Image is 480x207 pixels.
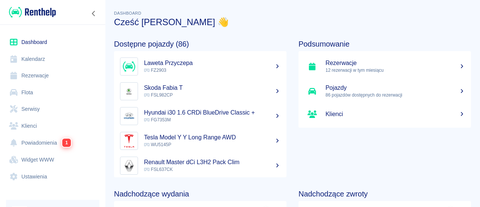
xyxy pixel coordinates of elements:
[144,159,280,166] h5: Renault Master dCi L3H2 Pack Clim
[298,54,471,79] a: Rezerwacje12 rezerwacji w tym miesiącu
[6,51,99,68] a: Kalendarz
[6,84,99,101] a: Flota
[298,39,471,48] h4: Podsumowanie
[114,11,141,15] span: Dashboard
[6,101,99,118] a: Serwisy
[144,134,280,141] h5: Tesla Model Y Y Long Range AWD
[144,167,173,172] span: FSL637CK
[298,189,471,198] h4: Nadchodzące zwroty
[325,59,465,67] h5: Rezerwacje
[88,9,99,18] button: Zwiń nawigację
[6,118,99,134] a: Klienci
[325,110,465,118] h5: Klienci
[144,92,173,98] span: FSL982CP
[144,117,171,122] span: FG7353M
[122,84,136,98] img: Image
[6,34,99,51] a: Dashboard
[6,134,99,151] a: Powiadomienia1
[298,104,471,125] a: Klienci
[144,142,171,147] span: WU5145P
[325,84,465,92] h5: Pojazdy
[114,17,471,27] h3: Cześć [PERSON_NAME] 👋
[325,92,465,98] p: 86 pojazdów dostępnych do rezerwacji
[6,168,99,185] a: Ustawienia
[144,109,280,116] h5: Hyundai i30 1.6 CRDi BlueDrive Classic +
[122,59,136,74] img: Image
[144,68,166,73] span: FZ2903
[114,104,286,128] a: ImageHyundai i30 1.6 CRDi BlueDrive Classic + FG7353M
[6,151,99,168] a: Widget WWW
[114,153,286,178] a: ImageRenault Master dCi L3H2 Pack Clim FSL637CK
[6,6,56,18] a: Renthelp logo
[6,67,99,84] a: Rezerwacje
[9,6,56,18] img: Renthelp logo
[298,79,471,104] a: Pojazdy86 pojazdów dostępnych do rezerwacji
[144,84,280,92] h5: Skoda Fabia T
[114,189,286,198] h4: Nadchodzące wydania
[122,109,136,123] img: Image
[114,39,286,48] h4: Dostępne pojazdy (86)
[114,79,286,104] a: ImageSkoda Fabia T FSL982CP
[122,159,136,173] img: Image
[325,67,465,74] p: 12 rezerwacji w tym miesiącu
[122,134,136,148] img: Image
[62,139,71,147] span: 1
[114,54,286,79] a: ImageLaweta Przyczepa FZ2903
[144,59,280,67] h5: Laweta Przyczepa
[114,128,286,153] a: ImageTesla Model Y Y Long Range AWD WU5145P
